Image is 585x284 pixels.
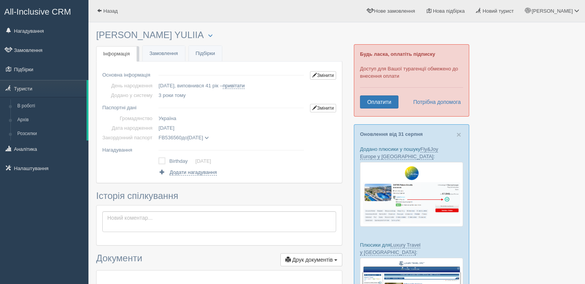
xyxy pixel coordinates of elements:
[158,125,174,131] span: [DATE]
[310,71,336,80] a: Змінити
[189,46,222,62] a: Підбірки
[158,135,208,140] span: до
[483,8,514,14] span: Новий турист
[14,99,87,113] a: В роботі
[14,127,87,141] a: Розсилки
[408,95,461,109] a: Потрібна допомога
[96,253,342,266] h3: Документи
[354,44,469,117] div: Доступ для Вашої турагенції обмежено до внесення оплати
[102,100,155,114] td: Паспортні дані
[360,241,463,256] p: Плюсики для :
[102,123,155,133] td: Дата народження
[103,8,118,14] span: Назад
[96,46,137,62] a: Інформація
[96,191,342,201] h3: Історія спілкування
[96,30,342,40] h3: [PERSON_NAME] YULIIA
[360,146,438,160] a: Fly&Joy Europe у [GEOGRAPHIC_DATA]
[532,8,573,14] span: [PERSON_NAME]
[374,8,415,14] span: Нове замовлення
[280,253,342,266] button: Друк документів
[158,92,185,98] span: 3 роки тому
[170,169,217,175] span: Додати нагадування
[360,145,463,160] p: Додано плюсики у пошуку :
[360,162,463,227] img: fly-joy-de-proposal-crm-for-travel-agency.png
[187,135,203,140] span: [DATE]
[103,51,130,57] span: Інформація
[102,142,155,155] td: Нагадування
[223,83,245,89] a: привітати
[102,90,155,100] td: Додано у систему
[143,46,185,62] a: Замовлення
[360,95,398,109] a: Оплатити
[102,133,155,142] td: Закордонний паспорт
[457,130,461,139] button: Close
[360,131,423,137] a: Оновлення від 31 серпня
[158,169,217,176] a: Додати нагадування
[4,7,71,17] span: All-Inclusive CRM
[102,114,155,123] td: Громадянство
[360,242,420,256] a: Luxury Travel у [GEOGRAPHIC_DATA]
[14,113,87,127] a: Архів
[360,51,435,57] b: Будь ласка, оплатіть підписку
[292,257,333,263] span: Друк документів
[102,81,155,90] td: День народження
[195,158,211,164] a: [DATE]
[155,81,307,90] td: [DATE], виповнився 41 рік –
[457,130,461,139] span: ×
[0,0,88,22] a: All-Inclusive CRM
[155,114,307,123] td: Україна
[310,104,336,112] a: Змінити
[102,67,155,81] td: Основна інформація
[433,8,465,14] span: Нова підбірка
[169,156,195,167] td: Birthday
[158,135,182,140] span: FB536560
